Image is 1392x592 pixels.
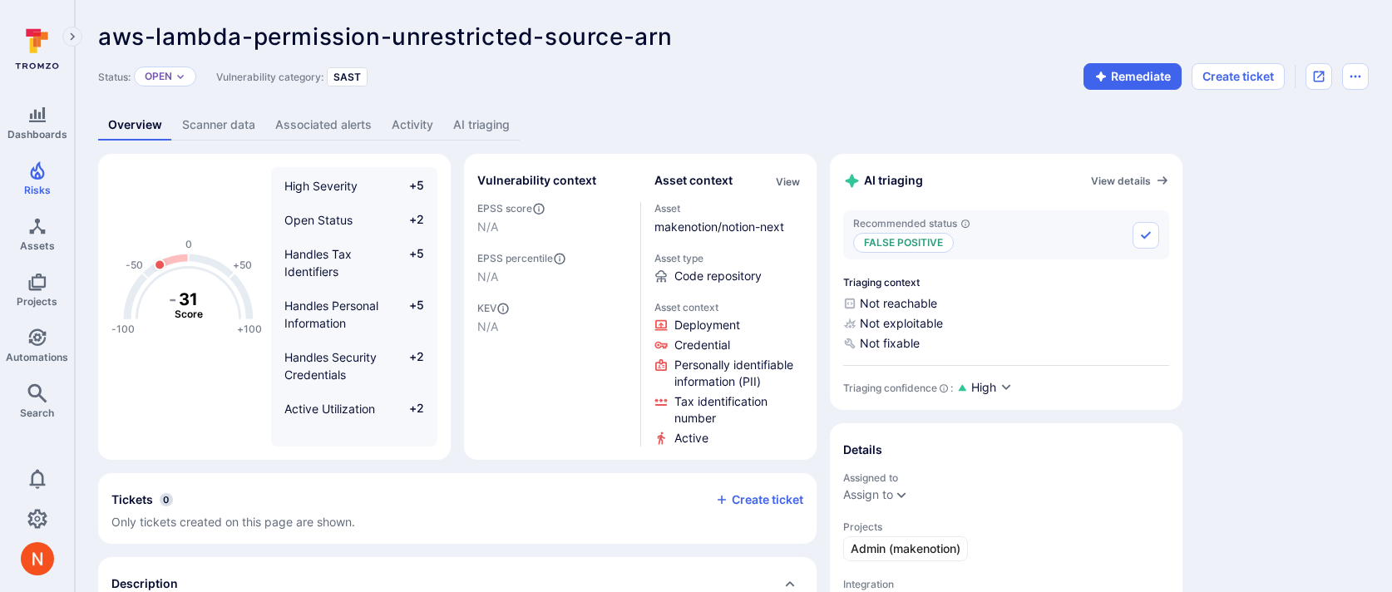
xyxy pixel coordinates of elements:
button: Create ticket [1192,63,1285,90]
svg: AI Triaging Agent self-evaluates the confidence behind recommended status based on the depth and ... [939,383,949,393]
a: Activity [382,110,443,141]
button: Expand navigation menu [62,27,82,47]
span: 0 [160,493,173,506]
span: Click to view evidence [674,317,740,333]
span: Asset [654,202,804,215]
button: Expand dropdown [895,488,908,501]
button: Remediate [1083,63,1182,90]
span: Only tickets created on this page are shown. [111,515,355,529]
span: +5 [392,245,424,280]
span: +2 [392,211,424,229]
span: KEV [477,302,627,315]
span: Risks [24,184,51,196]
a: makenotion/notion-next [654,220,784,234]
span: Search [20,407,54,419]
text: +50 [233,259,252,271]
span: aws-lambda-permission-unrestricted-source-arn [98,22,673,51]
span: Assets [20,239,55,252]
span: Assigned to [843,471,1169,484]
svg: AI triaging agent's recommendation for vulnerability status [960,219,970,229]
div: Neeren Patki [21,542,54,575]
span: Click to view evidence [674,393,804,427]
span: -2 [392,434,424,469]
span: Projects [843,520,1169,533]
a: Associated alerts [265,110,382,141]
span: Click to view evidence [674,337,730,353]
button: Assign to [843,488,893,501]
span: Not fixable [843,335,1169,352]
span: Asset context [654,301,804,313]
h2: Tickets [111,491,153,508]
span: High [971,379,996,396]
div: Open original issue [1306,63,1332,90]
span: Automations [6,351,68,363]
div: Triaging confidence : [843,382,953,394]
h2: Vulnerability context [477,172,596,189]
span: Projects [17,295,57,308]
span: Status: [98,71,131,83]
a: View details [1091,174,1169,187]
a: AI triaging [443,110,520,141]
h2: Description [111,575,178,592]
span: Recommended status [853,217,970,229]
span: Handles Tax Identifiers [284,247,352,279]
span: N/A [477,318,627,335]
button: Open [145,70,172,83]
span: +2 [392,400,424,417]
span: High Severity [284,179,358,193]
span: Not reachable [843,295,1169,312]
button: Accept recommended status [1133,222,1159,249]
text: 0 [185,238,192,250]
span: Click to view evidence [674,430,708,446]
span: Private or Internal Asset [284,436,381,467]
g: The vulnerability score is based on the parameters defined in the settings [155,289,222,321]
tspan: 31 [179,289,198,309]
h2: Asset context [654,172,733,189]
button: High [971,379,1013,397]
span: Handles Personal Information [284,298,378,330]
span: EPSS score [477,202,627,215]
a: Scanner data [172,110,265,141]
a: Admin (makenotion) [843,536,968,561]
i: Expand navigation menu [67,30,78,44]
span: EPSS percentile [477,252,627,265]
tspan: - [169,289,176,309]
span: Admin (makenotion) [851,540,960,557]
span: Active Utilization [284,402,375,416]
span: Vulnerability category: [216,71,323,83]
button: Create ticket [715,492,803,507]
div: Vulnerability tabs [98,110,1369,141]
a: Overview [98,110,172,141]
span: Code repository [674,268,762,284]
span: Handles Security Credentials [284,350,377,382]
span: Open Status [284,213,353,227]
text: -50 [126,259,143,271]
text: -100 [111,323,135,335]
span: Integration [843,578,1169,590]
button: View [773,175,803,188]
h2: Details [843,442,882,458]
text: Score [175,308,203,320]
h2: AI triaging [843,172,923,190]
span: +5 [392,177,424,195]
span: Not exploitable [843,315,1169,332]
span: Asset type [654,252,804,264]
text: +100 [237,323,262,335]
div: Click to view all asset context details [773,172,803,190]
span: Click to view evidence [674,357,804,390]
button: Expand dropdown [175,72,185,81]
span: N/A [477,219,627,235]
span: Dashboards [7,128,67,141]
img: ACg8ocIprwjrgDQnDsNSk9Ghn5p5-B8DpAKWoJ5Gi9syOE4K59tr4Q=s96-c [21,542,54,575]
span: Triaging context [843,276,1169,289]
div: SAST [327,67,368,86]
div: Collapse [98,473,817,544]
span: +2 [392,348,424,383]
span: N/A [477,269,627,285]
button: Options menu [1342,63,1369,90]
span: +5 [392,297,424,332]
p: False positive [853,233,954,253]
section: tickets card [98,473,817,544]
